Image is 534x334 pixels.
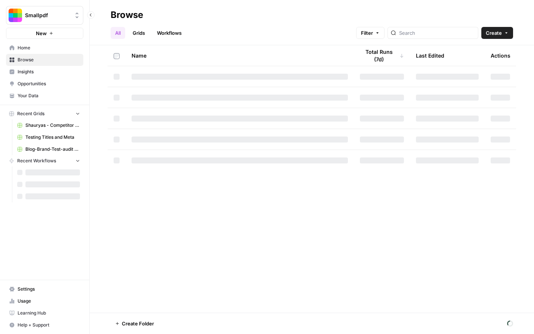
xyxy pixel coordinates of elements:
a: Home [6,42,83,54]
span: Recent Grids [17,110,44,117]
a: Your Data [6,90,83,102]
button: Help + Support [6,319,83,331]
a: Workflows [152,27,186,39]
div: Last Edited [416,45,444,66]
a: Blog-Brand-Test-audit Grid (1) [14,143,83,155]
a: Insights [6,66,83,78]
span: Usage [18,298,80,304]
input: Search [399,29,475,37]
button: Create Folder [111,318,158,330]
div: Name [132,45,348,66]
span: Opportunities [18,80,80,87]
a: All [111,27,125,39]
a: Opportunities [6,78,83,90]
img: Smallpdf Logo [9,9,22,22]
span: Help + Support [18,322,80,328]
span: Settings [18,286,80,292]
div: Total Runs (7d) [360,45,404,66]
button: Create [481,27,513,39]
span: Blog-Brand-Test-audit Grid (1) [25,146,80,153]
span: Learning Hub [18,310,80,316]
button: Recent Grids [6,108,83,119]
span: Create [486,29,502,37]
span: Recent Workflows [17,157,56,164]
a: Usage [6,295,83,307]
button: Workspace: Smallpdf [6,6,83,25]
span: Your Data [18,92,80,99]
span: Home [18,45,80,51]
a: Grids [128,27,149,39]
div: Actions [491,45,510,66]
span: Filter [361,29,373,37]
div: Browse [111,9,143,21]
a: Settings [6,283,83,295]
button: Filter [356,27,385,39]
span: Insights [18,68,80,75]
span: Smallpdf [25,12,70,19]
a: Shauryas - Competitor Analysis (Different Languages) Grid [14,119,83,131]
button: New [6,28,83,39]
span: Browse [18,56,80,63]
span: New [36,30,47,37]
span: Testing Titles and Meta [25,134,80,141]
span: Create Folder [122,320,154,327]
span: Shauryas - Competitor Analysis (Different Languages) Grid [25,122,80,129]
a: Testing Titles and Meta [14,131,83,143]
a: Learning Hub [6,307,83,319]
button: Recent Workflows [6,155,83,166]
a: Browse [6,54,83,66]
